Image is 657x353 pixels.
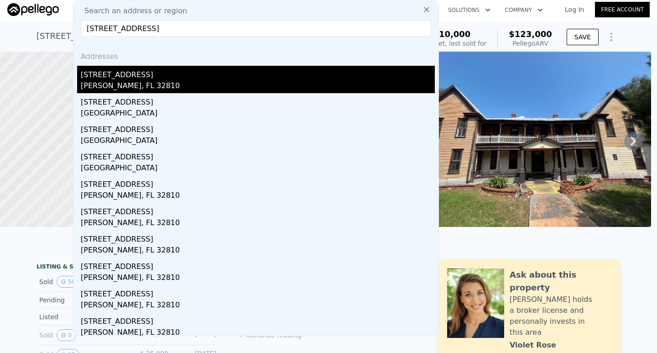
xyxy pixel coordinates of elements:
div: Off Market, last sold for [412,39,486,48]
div: [STREET_ADDRESS] [81,258,435,272]
a: Log In [554,5,595,14]
button: View historical data [57,276,79,288]
div: [STREET_ADDRESS] [81,230,435,245]
div: [STREET_ADDRESS] [81,121,435,135]
div: [PERSON_NAME], FL 32810 [81,190,435,203]
span: Search an address or region [77,5,187,16]
div: Listed [39,312,120,321]
div: [PERSON_NAME], FL 32810 [81,217,435,230]
div: Pending [39,295,120,305]
button: Solutions [441,2,498,18]
div: [STREET_ADDRESS] [81,175,435,190]
img: Pellego [7,3,59,16]
div: [STREET_ADDRESS] [81,148,435,163]
div: [GEOGRAPHIC_DATA] [81,163,435,175]
div: [STREET_ADDRESS] [81,93,435,108]
div: [STREET_ADDRESS] [81,203,435,217]
div: [GEOGRAPHIC_DATA] [81,135,435,148]
span: $310,000 [428,29,471,39]
div: [PERSON_NAME] holds a broker license and personally invests in this area [510,294,611,338]
button: View historical data [57,329,76,341]
div: LISTING & SALE HISTORY [36,263,219,272]
div: [STREET_ADDRESS] [81,312,435,327]
div: [PERSON_NAME], FL 32810 [81,327,435,340]
div: Ask about this property [510,269,611,294]
img: Sale: 35482971 Parcel: 61876787 [417,52,651,227]
div: Violet Rose [510,340,556,351]
div: Sold [39,329,120,341]
div: [PERSON_NAME], FL 32810 [81,300,435,312]
div: Pellego ARV [509,39,552,48]
a: Free Account [595,2,650,17]
div: [PERSON_NAME], FL 32810 [81,80,435,93]
div: [GEOGRAPHIC_DATA] [81,108,435,121]
span: $123,000 [509,29,552,39]
div: [STREET_ADDRESS] [81,285,435,300]
div: [STREET_ADDRESS] , [GEOGRAPHIC_DATA] , FL 34748 [36,30,253,42]
div: Sold [39,276,120,288]
div: [STREET_ADDRESS] [81,66,435,80]
button: SAVE [567,29,599,45]
input: Enter an address, city, region, neighborhood or zip code [81,20,431,37]
div: [PERSON_NAME], FL 32810 [81,245,435,258]
button: Show Options [602,28,620,46]
div: Addresses [77,44,435,66]
div: [PERSON_NAME], FL 32810 [81,272,435,285]
button: Company [498,2,550,18]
